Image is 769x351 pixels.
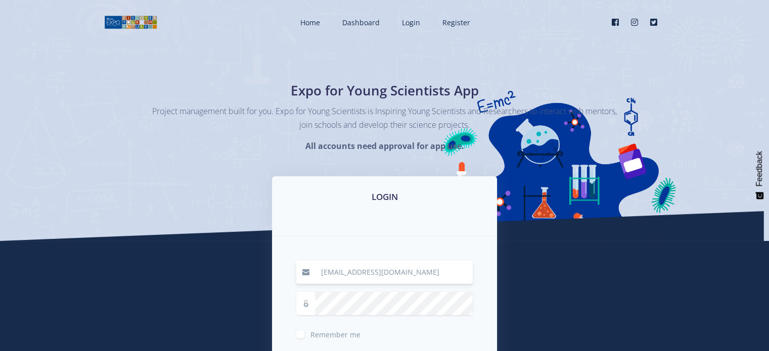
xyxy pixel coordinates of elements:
h1: Expo for Young Scientists App [200,81,569,101]
span: Login [402,18,420,27]
h3: LOGIN [284,190,485,204]
a: Register [432,9,478,36]
a: Dashboard [332,9,388,36]
p: Project management built for you. Expo for Young Scientists is Inspiring Young Scientists and Res... [152,105,617,132]
span: Register [442,18,470,27]
span: Remember me [310,330,360,339]
span: Feedback [755,151,764,186]
a: Login [392,9,428,36]
span: Home [300,18,320,27]
span: Dashboard [342,18,380,27]
input: Email / User ID [315,261,473,284]
img: logo01.png [104,15,157,30]
button: Feedback - Show survey [750,141,769,210]
a: Home [290,9,328,36]
strong: All accounts need approval for app use. [305,140,464,152]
